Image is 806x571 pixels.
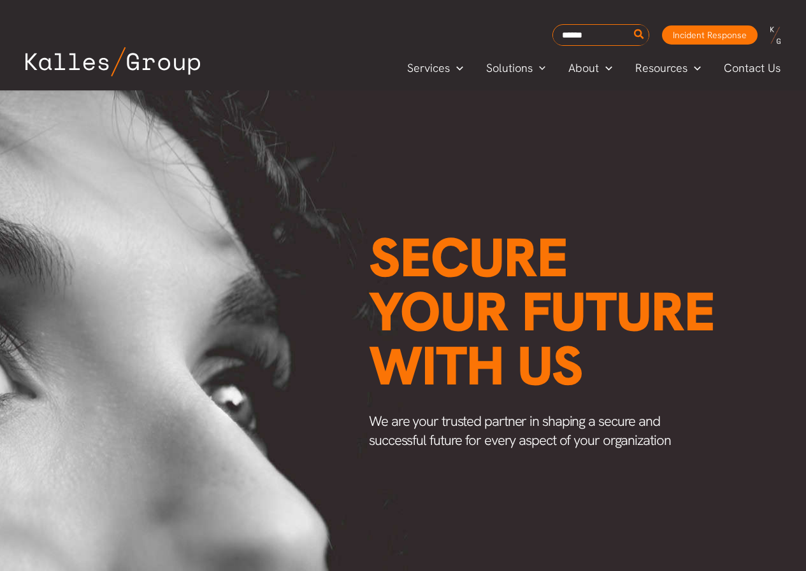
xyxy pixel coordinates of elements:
[25,47,200,76] img: Kalles Group
[631,25,647,45] button: Search
[475,59,558,78] a: SolutionsMenu Toggle
[369,412,671,449] span: We are your trusted partner in shaping a secure and successful future for every aspect of your or...
[662,25,758,45] a: Incident Response
[687,59,701,78] span: Menu Toggle
[635,59,687,78] span: Resources
[407,59,450,78] span: Services
[533,59,546,78] span: Menu Toggle
[486,59,533,78] span: Solutions
[599,59,612,78] span: Menu Toggle
[396,59,475,78] a: ServicesMenu Toggle
[450,59,463,78] span: Menu Toggle
[624,59,712,78] a: ResourcesMenu Toggle
[369,222,715,401] span: Secure your future with us
[568,59,599,78] span: About
[724,59,781,78] span: Contact Us
[396,57,793,78] nav: Primary Site Navigation
[712,59,793,78] a: Contact Us
[557,59,624,78] a: AboutMenu Toggle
